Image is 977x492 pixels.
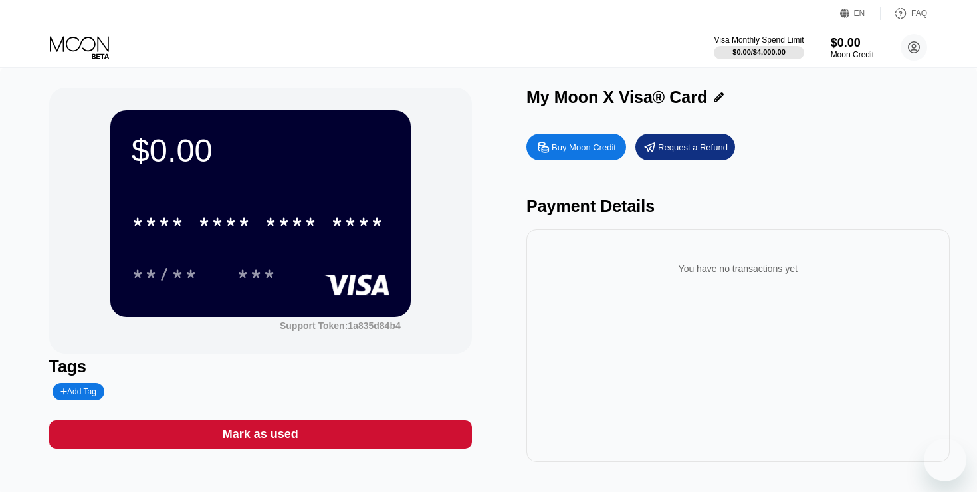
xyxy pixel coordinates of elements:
div: Request a Refund [635,134,735,160]
div: $0.00 [831,36,874,50]
div: Buy Moon Credit [526,134,626,160]
div: $0.00 [132,132,389,169]
div: Mark as used [223,427,298,442]
div: Buy Moon Credit [552,142,616,153]
div: EN [854,9,865,18]
div: Moon Credit [831,50,874,59]
div: $0.00 / $4,000.00 [732,48,786,56]
div: FAQ [881,7,927,20]
div: My Moon X Visa® Card [526,88,707,107]
div: Visa Monthly Spend Limit [714,35,804,45]
div: Support Token:1a835d84b4 [280,320,401,331]
div: Support Token: 1a835d84b4 [280,320,401,331]
div: Mark as used [49,420,473,449]
div: Add Tag [60,387,96,396]
div: Visa Monthly Spend Limit$0.00/$4,000.00 [714,35,804,59]
div: FAQ [911,9,927,18]
div: You have no transactions yet [537,250,939,287]
div: Payment Details [526,197,950,216]
div: EN [840,7,881,20]
iframe: Button to launch messaging window [924,439,966,481]
div: Request a Refund [658,142,728,153]
div: Tags [49,357,473,376]
div: $0.00Moon Credit [831,36,874,59]
div: Add Tag [53,383,104,400]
